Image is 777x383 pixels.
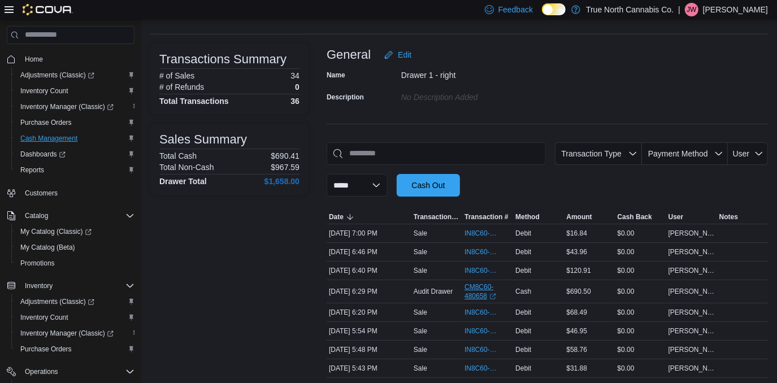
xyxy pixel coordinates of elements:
[20,227,92,236] span: My Catalog (Classic)
[159,163,214,172] h6: Total Non-Cash
[669,327,715,336] span: [PERSON_NAME]
[515,308,531,317] span: Debit
[16,311,134,324] span: Inventory Count
[414,345,427,354] p: Sale
[465,345,500,354] span: IN8C60-5390930
[669,229,715,238] span: [PERSON_NAME]
[615,362,666,375] div: $0.00
[465,264,511,277] button: IN8C60-5391280
[25,211,48,220] span: Catalog
[669,247,715,256] span: [PERSON_NAME]
[327,324,411,338] div: [DATE] 5:54 PM
[615,285,666,298] div: $0.00
[16,100,134,114] span: Inventory Manager (Classic)
[20,209,53,223] button: Catalog
[20,186,134,200] span: Customers
[465,247,500,256] span: IN8C60-5391318
[462,210,513,224] button: Transaction #
[669,345,715,354] span: [PERSON_NAME]
[615,245,666,259] div: $0.00
[327,362,411,375] div: [DATE] 5:43 PM
[717,210,768,224] button: Notes
[566,247,587,256] span: $43.96
[11,130,139,146] button: Cash Management
[615,324,666,338] div: $0.00
[327,93,364,102] label: Description
[16,132,82,145] a: Cash Management
[515,247,531,256] span: Debit
[271,163,299,172] p: $967.59
[542,3,566,15] input: Dark Mode
[465,324,511,338] button: IN8C60-5390959
[2,278,139,294] button: Inventory
[465,343,511,356] button: IN8C60-5390930
[290,71,299,80] p: 34
[669,212,684,221] span: User
[327,245,411,259] div: [DATE] 6:46 PM
[16,256,59,270] a: Promotions
[414,364,427,373] p: Sale
[20,297,94,306] span: Adjustments (Classic)
[398,49,411,60] span: Edit
[16,327,134,340] span: Inventory Manager (Classic)
[23,4,73,15] img: Cova
[411,180,445,191] span: Cash Out
[159,53,287,66] h3: Transactions Summary
[20,53,47,66] a: Home
[2,185,139,201] button: Customers
[515,364,531,373] span: Debit
[159,71,194,80] h6: # of Sales
[20,279,134,293] span: Inventory
[25,55,43,64] span: Home
[11,146,139,162] a: Dashboards
[2,208,139,224] button: Catalog
[513,210,564,224] button: Method
[2,51,139,67] button: Home
[20,150,66,159] span: Dashboards
[515,212,540,221] span: Method
[20,118,72,127] span: Purchase Orders
[515,345,531,354] span: Debit
[327,210,411,224] button: Date
[515,266,531,275] span: Debit
[669,308,715,317] span: [PERSON_NAME]
[16,163,49,177] a: Reports
[16,68,99,82] a: Adjustments (Classic)
[16,342,76,356] a: Purchase Orders
[669,287,715,296] span: [PERSON_NAME]
[16,132,134,145] span: Cash Management
[380,43,416,66] button: Edit
[414,327,427,336] p: Sale
[20,313,68,322] span: Inventory Count
[327,285,411,298] div: [DATE] 6:29 PM
[271,151,299,160] p: $690.41
[16,116,134,129] span: Purchase Orders
[20,166,44,175] span: Reports
[16,342,134,356] span: Purchase Orders
[414,212,460,221] span: Transaction Type
[703,3,768,16] p: [PERSON_NAME]
[16,84,134,98] span: Inventory Count
[16,147,134,161] span: Dashboards
[20,365,134,378] span: Operations
[515,229,531,238] span: Debit
[564,210,615,224] button: Amount
[11,255,139,271] button: Promotions
[11,224,139,240] a: My Catalog (Classic)
[20,329,114,338] span: Inventory Manager (Classic)
[295,82,299,92] p: 0
[566,327,587,336] span: $46.95
[16,100,118,114] a: Inventory Manager (Classic)
[669,266,715,275] span: [PERSON_NAME]
[16,327,118,340] a: Inventory Manager (Classic)
[16,225,96,238] a: My Catalog (Classic)
[414,229,427,238] p: Sale
[11,310,139,325] button: Inventory Count
[25,189,58,198] span: Customers
[414,308,427,317] p: Sale
[618,212,652,221] span: Cash Back
[16,241,80,254] a: My Catalog (Beta)
[327,48,371,62] h3: General
[16,225,134,238] span: My Catalog (Classic)
[728,142,768,165] button: User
